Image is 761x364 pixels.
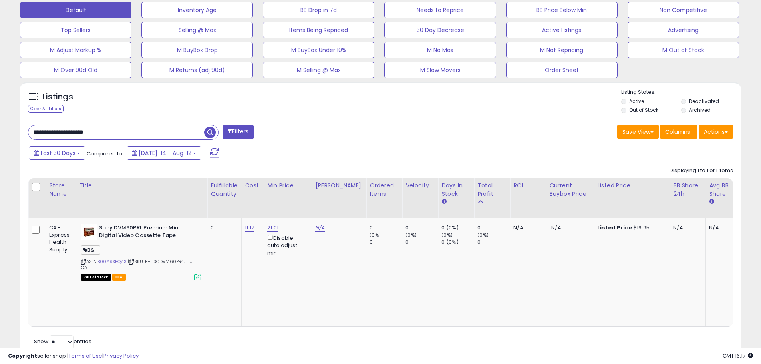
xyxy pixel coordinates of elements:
[699,125,733,139] button: Actions
[370,239,402,246] div: 0
[267,224,278,232] a: 21.01
[141,22,253,38] button: Selling @ Max
[723,352,753,360] span: 2025-09-12 16:17 GMT
[245,181,260,190] div: Cost
[141,62,253,78] button: M Returns (adj 90d)
[81,224,97,240] img: 315SPPeMXLS._SL40_.jpg
[709,181,738,198] div: Avg BB Share
[97,258,127,265] a: B00A9XEQZS
[41,149,76,157] span: Last 30 Days
[597,224,664,231] div: $19.95
[267,181,308,190] div: Min Price
[621,89,741,96] p: Listing States:
[315,181,363,190] div: [PERSON_NAME]
[441,181,471,198] div: Days In Stock
[441,224,474,231] div: 0 (0%)
[141,42,253,58] button: M BuyBox Drop
[405,232,417,238] small: (0%)
[551,224,561,231] span: N/A
[8,352,37,360] strong: Copyright
[139,149,191,157] span: [DATE]-14 - Aug-12
[477,239,510,246] div: 0
[384,22,496,38] button: 30 Day Decrease
[549,181,590,198] div: Current Buybox Price
[211,224,235,231] div: 0
[665,128,690,136] span: Columns
[709,224,735,231] div: N/A
[370,232,381,238] small: (0%)
[112,274,126,281] span: FBA
[370,224,402,231] div: 0
[20,42,131,58] button: M Adjust Markup %
[99,224,196,241] b: Sony DVM60PRL Premium Mini Digital Video Cassette Tape
[81,258,196,270] span: | SKU: BH-SODVM60PR4J-1ct-CA
[8,352,139,360] div: seller snap | |
[28,105,64,113] div: Clear All Filters
[49,181,72,198] div: Store Name
[617,125,659,139] button: Save View
[20,62,131,78] button: M Over 90d Old
[506,22,618,38] button: Active Listings
[384,2,496,18] button: Needs to Reprice
[29,146,85,160] button: Last 30 Days
[689,98,719,105] label: Deactivated
[81,274,111,281] span: All listings that are currently out of stock and unavailable for purchase on Amazon
[441,232,453,238] small: (0%)
[405,224,438,231] div: 0
[211,181,238,198] div: Fulfillable Quantity
[315,224,325,232] a: N/A
[441,198,446,205] small: Days In Stock.
[513,224,540,231] div: N/A
[87,150,123,157] span: Compared to:
[263,42,374,58] button: M BuyBox Under 10%
[660,125,697,139] button: Columns
[245,224,254,232] a: 11.17
[20,22,131,38] button: Top Sellers
[141,2,253,18] button: Inventory Age
[670,167,733,175] div: Displaying 1 to 1 of 1 items
[42,91,73,103] h5: Listings
[81,245,100,255] span: B&H
[263,22,374,38] button: Items Being Repriced
[370,181,399,198] div: Ordered Items
[629,107,658,113] label: Out of Stock
[223,125,254,139] button: Filters
[477,232,489,238] small: (0%)
[628,2,739,18] button: Non Competitive
[673,181,702,198] div: BB Share 24h.
[68,352,102,360] a: Terms of Use
[263,2,374,18] button: BB Drop in 7d
[673,224,699,231] div: N/A
[506,62,618,78] button: Order Sheet
[384,62,496,78] button: M Slow Movers
[441,239,474,246] div: 0 (0%)
[477,224,510,231] div: 0
[79,181,204,190] div: Title
[709,198,714,205] small: Avg BB Share.
[263,62,374,78] button: M Selling @ Max
[506,2,618,18] button: BB Price Below Min
[405,181,435,190] div: Velocity
[689,107,711,113] label: Archived
[127,146,201,160] button: [DATE]-14 - Aug-12
[81,224,201,280] div: ASIN:
[597,224,634,231] b: Listed Price:
[34,338,91,345] span: Show: entries
[20,2,131,18] button: Default
[513,181,542,190] div: ROI
[628,42,739,58] button: M Out of Stock
[629,98,644,105] label: Active
[506,42,618,58] button: M Not Repricing
[477,181,507,198] div: Total Profit
[267,233,306,257] div: Disable auto adjust min
[597,181,666,190] div: Listed Price
[628,22,739,38] button: Advertising
[103,352,139,360] a: Privacy Policy
[405,239,438,246] div: 0
[384,42,496,58] button: M No Max
[49,224,70,253] div: CA - Express Health Supply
